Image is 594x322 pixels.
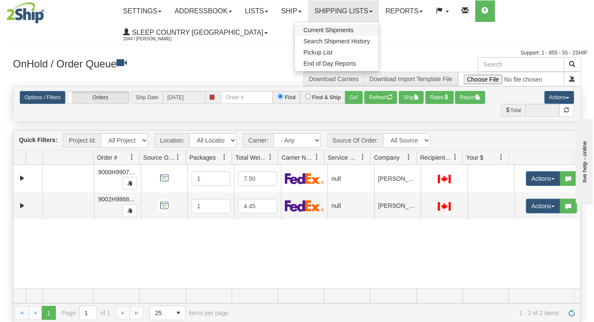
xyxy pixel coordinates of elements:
[97,153,117,162] span: Order #
[312,94,341,101] label: Find & Ship
[295,36,379,47] a: Search Shipment History
[275,0,308,22] a: Ship
[374,192,421,220] td: [PERSON_NAME]
[328,153,360,162] span: Service Name
[494,150,508,164] a: Your $ filter column settings
[116,22,274,43] a: Sleep Country [GEOGRAPHIC_DATA] 2044 / [PERSON_NAME]
[236,153,267,162] span: Total Weight
[345,91,363,104] button: Go!
[17,173,28,184] a: Expand
[308,0,379,22] a: Shipping lists
[116,0,168,22] a: Settings
[526,199,560,213] button: Actions
[125,150,139,164] a: Order # filter column settings
[370,76,453,82] a: Download Import Template File
[309,76,359,82] a: Download Carriers
[374,165,421,192] td: [PERSON_NAME]
[20,91,65,104] a: Options / Filters
[303,49,333,56] span: Pickup List
[243,133,274,148] span: Carrier:
[17,200,28,211] a: Expand
[157,199,171,213] img: API
[399,91,424,104] button: Ship
[402,150,416,164] a: Company filter column settings
[168,0,239,22] a: Addressbook
[42,306,55,320] span: Page 1
[122,177,137,190] button: Copy to clipboard
[285,200,324,211] img: FedEx Express®
[420,153,452,162] span: Recipient Country
[309,150,324,164] a: Carrier Name filter column settings
[379,0,429,22] a: Reports
[130,29,263,36] span: Sleep Country [GEOGRAPHIC_DATA]
[221,91,273,104] input: Order #
[67,91,129,103] label: Orders
[154,133,190,148] span: Location:
[355,150,370,164] a: Service Name filter column settings
[455,91,485,104] button: Report
[426,91,453,104] button: Rates
[295,58,379,69] a: End of Day Reports
[13,131,581,151] div: grid toolbar
[282,153,313,162] span: Carrier Name
[478,57,564,72] input: Search
[526,171,560,186] button: Actions
[303,38,370,45] span: Search Shipment History
[285,173,324,184] img: FedEx Express®
[123,35,187,43] span: 2044 / [PERSON_NAME]
[171,150,186,164] a: Source Of Order filter column settings
[131,91,163,104] span: Ship Date
[295,24,379,36] a: Current Shipments
[239,0,275,22] a: Lists
[157,171,171,185] img: API
[327,133,384,148] span: Source Of Order:
[303,27,354,33] span: Current Shipments
[98,196,155,203] span: 9002H986833_CATH
[364,91,397,104] button: Refresh
[241,310,559,316] span: 1 - 2 of 2 items
[285,94,296,101] label: Find
[328,165,374,192] td: null
[303,60,356,67] span: End of Day Reports
[438,175,451,183] img: CA
[150,306,229,320] span: items per page
[564,57,581,72] button: Search
[574,117,593,205] iframe: chat widget
[328,192,374,220] td: null
[458,72,564,86] input: Import
[448,150,462,164] a: Recipient Country filter column settings
[263,150,278,164] a: Total Weight filter column settings
[62,306,110,320] span: Page of 1
[98,169,155,176] span: 9000H990734_CATH
[122,204,137,217] button: Copy to clipboard
[143,153,175,162] span: Source Of Order
[565,306,579,320] a: Refresh
[374,153,400,162] span: Company
[501,104,526,117] span: Total
[13,57,291,70] h3: OnHold / Order Queue
[63,133,101,148] span: Project Id:
[6,7,80,14] div: live help - online
[217,150,232,164] a: Packages filter column settings
[6,49,588,57] div: Support: 1 - 855 - 55 - 2SHIP
[80,306,97,320] input: Page 1
[545,91,574,104] button: Actions
[6,2,44,24] img: logo2044.jpg
[190,153,216,162] span: Packages
[295,47,379,58] a: Pickup List
[19,136,57,144] label: Quick Filters:
[155,309,166,317] span: 25
[466,153,484,162] span: Your $
[150,306,186,320] span: Page sizes drop down
[171,306,185,320] span: select
[438,202,451,211] img: CA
